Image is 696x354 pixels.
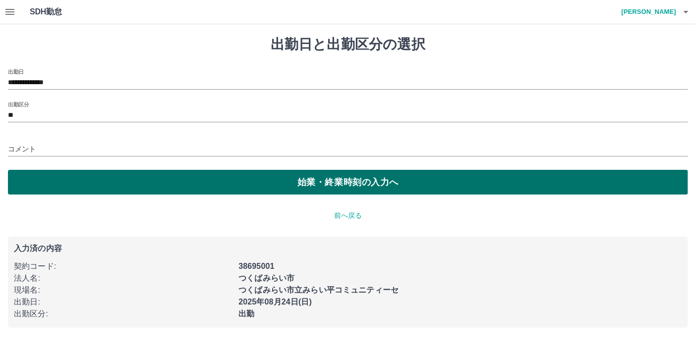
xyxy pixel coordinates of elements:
[238,262,274,270] b: 38695001
[238,286,399,294] b: つくばみらい市立みらい平コミュニティーセ
[14,260,232,272] p: 契約コード :
[8,68,24,75] label: 出勤日
[238,309,254,318] b: 出勤
[14,308,232,320] p: 出勤区分 :
[238,274,294,282] b: つくばみらい市
[14,296,232,308] p: 出勤日 :
[14,245,682,253] p: 入力済の内容
[14,272,232,284] p: 法人名 :
[14,284,232,296] p: 現場名 :
[8,101,29,108] label: 出勤区分
[8,210,688,221] p: 前へ戻る
[238,298,312,306] b: 2025年08月24日(日)
[8,36,688,53] h1: 出勤日と出勤区分の選択
[8,170,688,195] button: 始業・終業時刻の入力へ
